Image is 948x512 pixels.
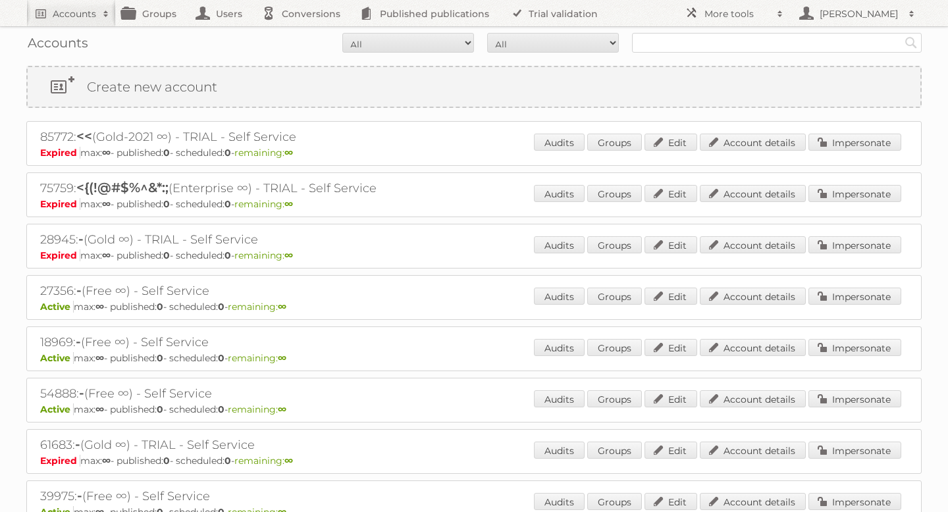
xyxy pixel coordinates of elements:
[901,33,921,53] input: Search
[40,301,908,313] p: max: - published: - scheduled: -
[587,493,642,510] a: Groups
[76,334,81,349] span: -
[40,128,501,145] h2: 85772: (Gold-2021 ∞) - TRIAL - Self Service
[808,442,901,459] a: Impersonate
[534,134,585,151] a: Audits
[534,236,585,253] a: Audits
[224,147,231,159] strong: 0
[76,282,82,298] span: -
[534,493,585,510] a: Audits
[808,493,901,510] a: Impersonate
[587,442,642,459] a: Groups
[40,455,908,467] p: max: - published: - scheduled: -
[700,442,806,459] a: Account details
[228,352,286,364] span: remaining:
[163,198,170,210] strong: 0
[40,282,501,299] h2: 27356: (Free ∞) - Self Service
[40,249,908,261] p: max: - published: - scheduled: -
[218,403,224,415] strong: 0
[40,198,80,210] span: Expired
[40,436,501,453] h2: 61683: (Gold ∞) - TRIAL - Self Service
[700,493,806,510] a: Account details
[534,442,585,459] a: Audits
[28,67,920,107] a: Create new account
[700,134,806,151] a: Account details
[278,301,286,313] strong: ∞
[76,128,92,144] span: <<
[102,249,111,261] strong: ∞
[534,185,585,202] a: Audits
[278,352,286,364] strong: ∞
[534,288,585,305] a: Audits
[79,385,84,401] span: -
[228,301,286,313] span: remaining:
[163,147,170,159] strong: 0
[704,7,770,20] h2: More tools
[587,339,642,356] a: Groups
[808,288,901,305] a: Impersonate
[808,185,901,202] a: Impersonate
[75,436,80,452] span: -
[587,390,642,407] a: Groups
[234,198,293,210] span: remaining:
[587,185,642,202] a: Groups
[95,301,104,313] strong: ∞
[645,236,697,253] a: Edit
[40,231,501,248] h2: 28945: (Gold ∞) - TRIAL - Self Service
[157,352,163,364] strong: 0
[163,249,170,261] strong: 0
[700,185,806,202] a: Account details
[53,7,96,20] h2: Accounts
[102,147,111,159] strong: ∞
[645,493,697,510] a: Edit
[534,339,585,356] a: Audits
[816,7,902,20] h2: [PERSON_NAME]
[284,249,293,261] strong: ∞
[284,455,293,467] strong: ∞
[228,403,286,415] span: remaining:
[645,134,697,151] a: Edit
[40,147,908,159] p: max: - published: - scheduled: -
[234,147,293,159] span: remaining:
[163,455,170,467] strong: 0
[218,352,224,364] strong: 0
[40,403,908,415] p: max: - published: - scheduled: -
[808,134,901,151] a: Impersonate
[224,455,231,467] strong: 0
[218,301,224,313] strong: 0
[284,147,293,159] strong: ∞
[40,249,80,261] span: Expired
[40,147,80,159] span: Expired
[645,442,697,459] a: Edit
[40,455,80,467] span: Expired
[808,339,901,356] a: Impersonate
[587,288,642,305] a: Groups
[40,334,501,351] h2: 18969: (Free ∞) - Self Service
[40,352,74,364] span: Active
[234,249,293,261] span: remaining:
[40,352,908,364] p: max: - published: - scheduled: -
[645,390,697,407] a: Edit
[284,198,293,210] strong: ∞
[40,403,74,415] span: Active
[157,403,163,415] strong: 0
[40,488,501,505] h2: 39975: (Free ∞) - Self Service
[102,198,111,210] strong: ∞
[645,185,697,202] a: Edit
[700,390,806,407] a: Account details
[40,301,74,313] span: Active
[76,180,169,195] span: <{(!@#$%^&*:;
[700,339,806,356] a: Account details
[40,198,908,210] p: max: - published: - scheduled: -
[700,236,806,253] a: Account details
[587,134,642,151] a: Groups
[808,390,901,407] a: Impersonate
[77,488,82,503] span: -
[157,301,163,313] strong: 0
[645,339,697,356] a: Edit
[234,455,293,467] span: remaining:
[224,249,231,261] strong: 0
[78,231,84,247] span: -
[95,352,104,364] strong: ∞
[95,403,104,415] strong: ∞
